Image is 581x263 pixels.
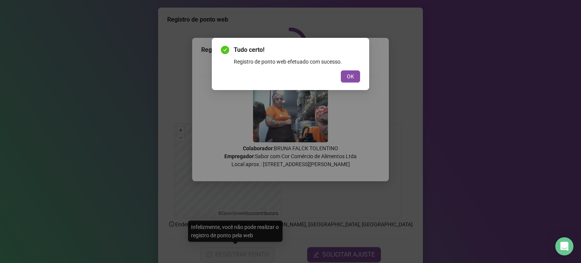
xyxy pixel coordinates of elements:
[341,70,360,82] button: OK
[234,58,360,66] div: Registro de ponto web efetuado com sucesso.
[347,72,354,81] span: OK
[234,45,360,54] span: Tudo certo!
[221,46,229,54] span: check-circle
[555,237,573,255] div: Open Intercom Messenger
